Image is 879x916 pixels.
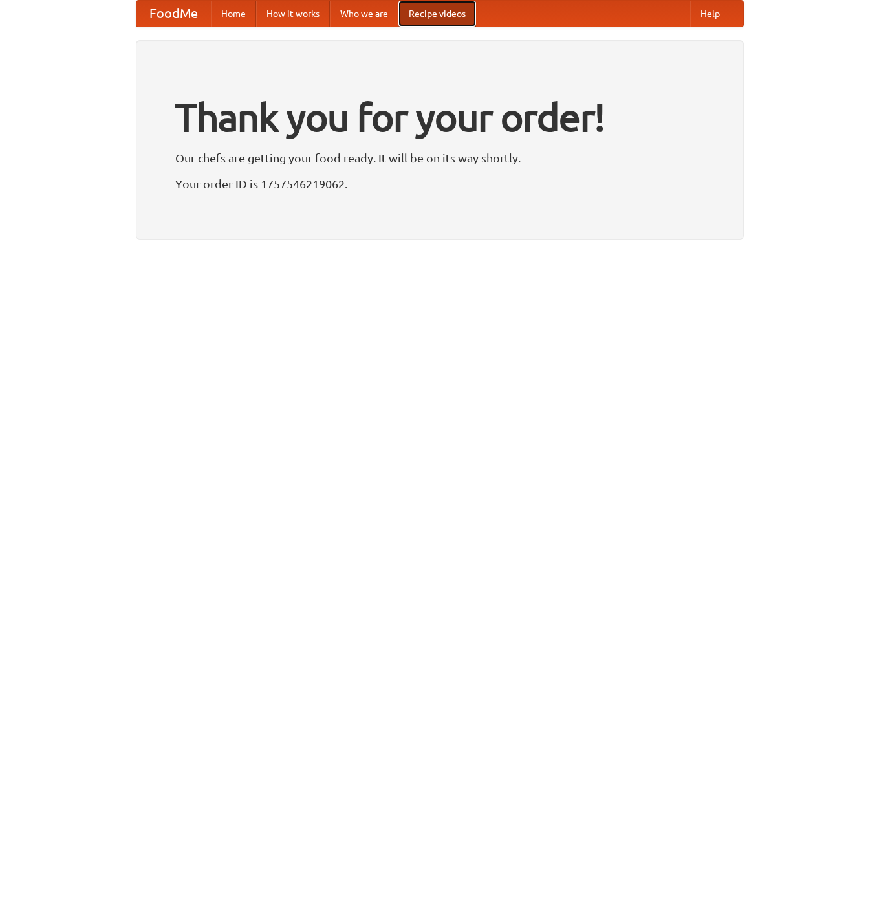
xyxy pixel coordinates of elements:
[211,1,256,27] a: Home
[175,148,704,168] p: Our chefs are getting your food ready. It will be on its way shortly.
[175,86,704,148] h1: Thank you for your order!
[256,1,330,27] a: How it works
[398,1,476,27] a: Recipe videos
[690,1,730,27] a: Help
[175,174,704,194] p: Your order ID is 1757546219062.
[136,1,211,27] a: FoodMe
[330,1,398,27] a: Who we are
